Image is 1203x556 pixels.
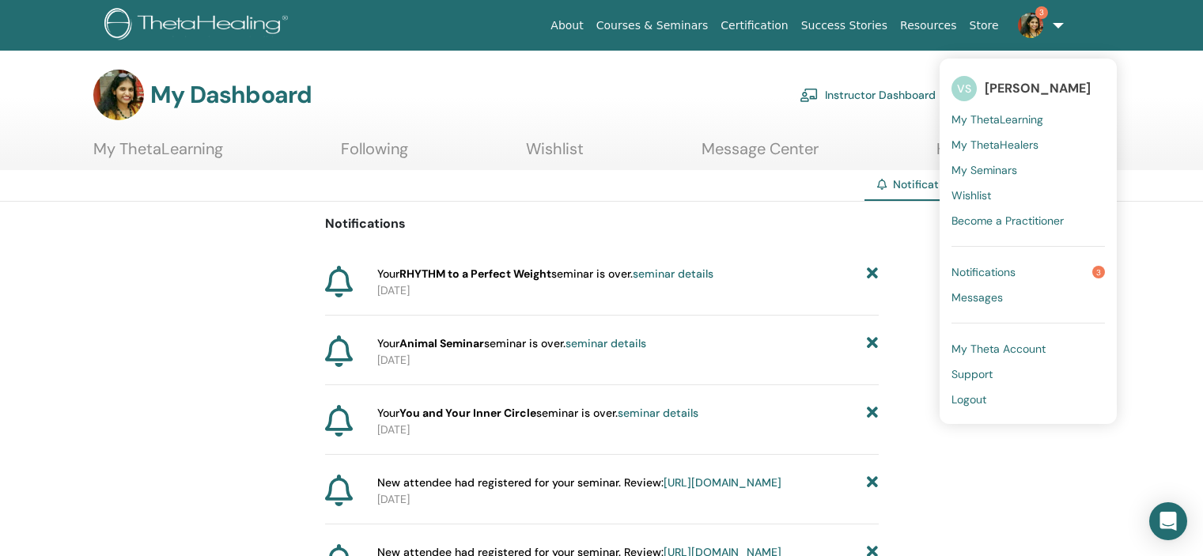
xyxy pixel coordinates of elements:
[702,139,819,170] a: Message Center
[800,78,936,112] a: Instructor Dashboard
[399,267,551,281] strong: RHYTHM to a Perfect Weight
[951,107,1105,132] a: My ThetaLearning
[963,11,1005,40] a: Store
[936,139,1064,170] a: Help & Resources
[150,81,312,109] h3: My Dashboard
[544,11,589,40] a: About
[951,361,1105,387] a: Support
[951,387,1105,412] a: Logout
[377,422,879,438] p: [DATE]
[1035,6,1048,19] span: 3
[951,163,1017,177] span: My Seminars
[526,139,584,170] a: Wishlist
[399,406,536,420] strong: You and Your Inner Circle
[951,290,1003,304] span: Messages
[714,11,794,40] a: Certification
[951,214,1064,228] span: Become a Practitioner
[951,132,1105,157] a: My ThetaHealers
[377,475,781,491] span: New attendee had registered for your seminar. Review:
[93,139,223,170] a: My ThetaLearning
[377,335,646,352] span: Your seminar is over.
[951,183,1105,208] a: Wishlist
[951,259,1105,285] a: Notifications3
[377,282,879,299] p: [DATE]
[893,177,960,191] span: Notifications
[951,70,1105,107] a: VS[PERSON_NAME]
[951,367,993,381] span: Support
[951,188,991,202] span: Wishlist
[399,336,484,350] strong: Animal Seminar
[951,138,1038,152] span: My ThetaHealers
[894,11,963,40] a: Resources
[1149,502,1187,540] div: Open Intercom Messenger
[590,11,715,40] a: Courses & Seminars
[951,265,1016,279] span: Notifications
[1018,13,1043,38] img: default.jpg
[951,285,1105,310] a: Messages
[341,139,408,170] a: Following
[664,475,781,490] a: [URL][DOMAIN_NAME]
[93,70,144,120] img: default.jpg
[985,80,1091,96] span: [PERSON_NAME]
[951,342,1046,356] span: My Theta Account
[618,406,698,420] a: seminar details
[951,76,977,101] span: VS
[795,11,894,40] a: Success Stories
[633,267,713,281] a: seminar details
[566,336,646,350] a: seminar details
[104,8,293,43] img: logo.png
[377,405,698,422] span: Your seminar is over.
[1092,266,1105,278] span: 3
[940,59,1117,424] ul: 3
[951,112,1043,127] span: My ThetaLearning
[800,88,819,102] img: chalkboard-teacher.svg
[377,352,879,369] p: [DATE]
[951,336,1105,361] a: My Theta Account
[951,208,1105,233] a: Become a Practitioner
[951,392,986,407] span: Logout
[377,266,713,282] span: Your seminar is over.
[377,491,879,508] p: [DATE]
[951,157,1105,183] a: My Seminars
[325,214,879,233] p: Notifications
